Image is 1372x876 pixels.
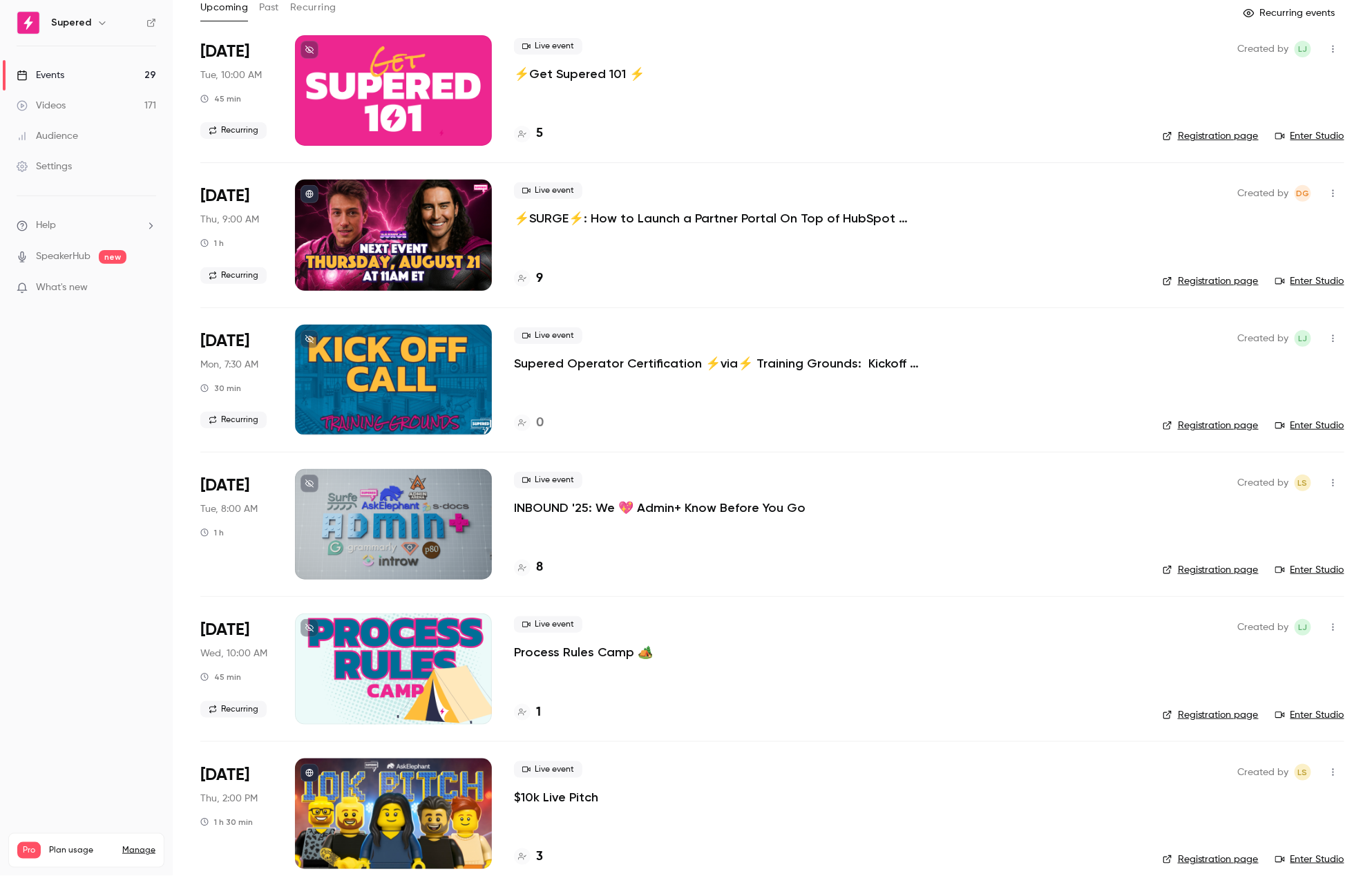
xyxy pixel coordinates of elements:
span: Created by [1238,185,1289,202]
h4: 3 [536,848,543,866]
div: 1 h [200,527,224,538]
div: Aug 19 Tue, 12:00 PM (America/New York) [200,35,273,146]
a: SpeakerHub [36,249,90,264]
a: Enter Studio [1275,708,1344,722]
img: Supered [17,12,39,34]
span: LS [1298,764,1308,781]
span: Created by [1238,764,1289,781]
span: Lindsay John [1295,330,1311,347]
div: Settings [17,160,72,173]
span: DG [1297,185,1310,202]
h4: 9 [536,269,543,288]
a: Process Rules Camp 🏕️ [514,644,653,660]
div: Aug 26 Tue, 8:00 AM (America/Denver) [200,469,273,580]
span: LS [1298,475,1308,491]
span: LJ [1299,330,1308,347]
a: 3 [514,848,543,866]
span: Thu, 2:00 PM [200,792,258,806]
span: Live event [514,38,582,55]
span: Created by [1238,619,1289,636]
span: Created by [1238,330,1289,347]
span: [DATE] [200,185,249,207]
span: Created by [1238,475,1289,491]
a: Registration page [1163,419,1259,432]
a: ⚡️SURGE⚡️: How to Launch a Partner Portal On Top of HubSpot w/Introw [514,210,928,227]
span: D'Ana Guiloff [1295,185,1311,202]
h4: 0 [536,414,544,432]
span: Help [36,218,56,233]
span: [DATE] [200,475,249,497]
a: 8 [514,558,543,577]
span: Recurring [200,412,267,428]
h4: 5 [536,124,543,143]
a: $10k Live Pitch [514,789,598,806]
a: INBOUND '25: We 💖 Admin+ Know Before You Go [514,499,806,516]
a: ⚡️Get Supered 101 ⚡️ [514,66,645,82]
iframe: Noticeable Trigger [140,282,156,294]
span: Recurring [200,122,267,139]
div: 45 min [200,93,241,104]
a: Registration page [1163,708,1259,722]
span: Live event [514,472,582,488]
span: Lindsey Smith [1295,475,1311,491]
h4: 1 [536,703,541,722]
span: Thu, 9:00 AM [200,213,259,227]
span: Live event [514,616,582,633]
span: Mon, 7:30 AM [200,358,258,372]
div: 30 min [200,383,241,394]
div: Aug 21 Thu, 11:00 AM (America/New York) [200,180,273,290]
div: 45 min [200,672,241,683]
div: 1 h [200,238,224,249]
span: Plan usage [49,845,114,856]
a: Enter Studio [1275,853,1344,866]
span: [DATE] [200,764,249,786]
h4: 8 [536,558,543,577]
span: Lindsay John [1295,41,1311,57]
div: Aug 27 Wed, 12:00 PM (America/New York) [200,613,273,724]
span: new [99,250,126,264]
span: Pro [17,842,41,859]
span: Live event [514,761,582,778]
a: Enter Studio [1275,129,1344,143]
span: Tue, 10:00 AM [200,68,262,82]
button: Recurring events [1237,2,1344,24]
div: Aug 25 Mon, 9:30 AM (America/New York) [200,325,273,435]
span: [DATE] [200,41,249,63]
a: Enter Studio [1275,563,1344,577]
span: [DATE] [200,330,249,352]
span: Recurring [200,267,267,284]
span: Live event [514,182,582,199]
li: help-dropdown-opener [17,218,156,233]
a: Manage [122,845,155,856]
span: [DATE] [200,619,249,641]
span: Created by [1238,41,1289,57]
a: Supered Operator Certification ⚡️via⚡️ Training Grounds: Kickoff Call [514,355,928,372]
a: Registration page [1163,853,1259,866]
span: Live event [514,327,582,344]
div: Events [17,68,64,82]
div: Audience [17,129,78,143]
div: Aug 28 Thu, 2:00 PM (America/Denver) [200,759,273,869]
a: 5 [514,124,543,143]
span: Lindsay John [1295,619,1311,636]
span: Recurring [200,701,267,718]
a: Enter Studio [1275,419,1344,432]
span: Lindsey Smith [1295,764,1311,781]
span: Tue, 8:00 AM [200,502,258,516]
a: 0 [514,414,544,432]
a: Registration page [1163,563,1259,577]
span: LJ [1299,619,1308,636]
a: Registration page [1163,129,1259,143]
div: 1 h 30 min [200,817,253,828]
a: Enter Studio [1275,274,1344,288]
div: Videos [17,99,66,113]
a: Registration page [1163,274,1259,288]
a: 9 [514,269,543,288]
a: 1 [514,703,541,722]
